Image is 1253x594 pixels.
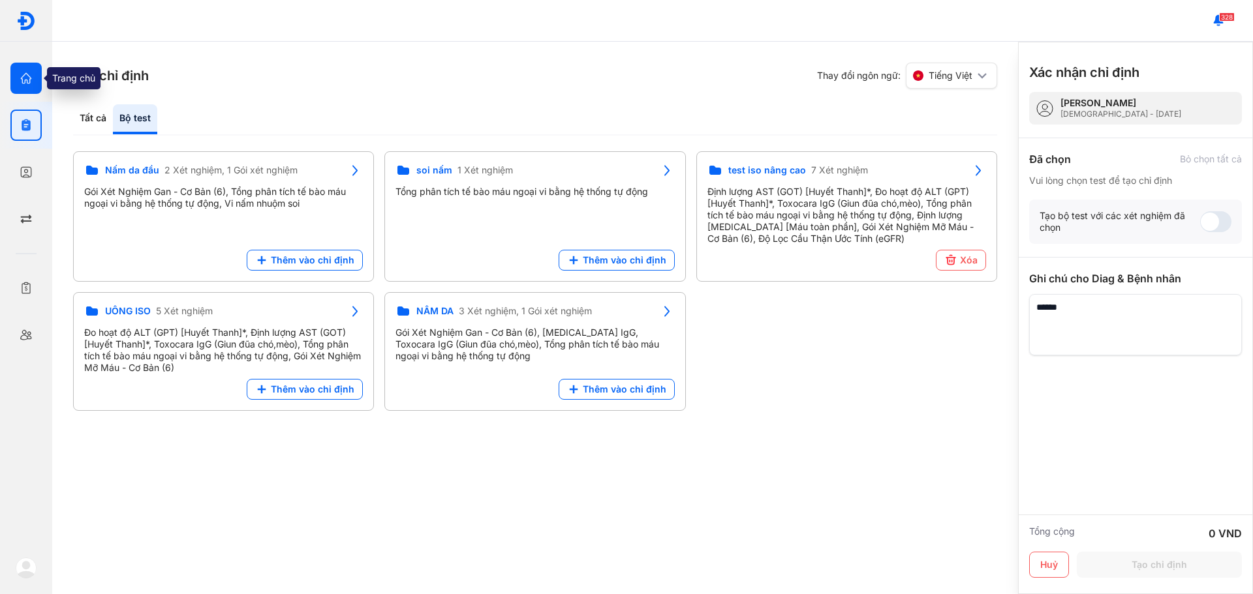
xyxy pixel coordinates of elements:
div: Vui lòng chọn test để tạo chỉ định [1029,175,1242,186]
button: Thêm vào chỉ định [247,379,363,400]
div: Tổng cộng [1029,526,1075,541]
div: Tổng phân tích tế bào máu ngoại vi bằng hệ thống tự động [395,186,674,198]
div: Ghi chú cho Diag & Bệnh nhân [1029,271,1242,286]
span: 328 [1219,12,1235,22]
span: Tiếng Việt [929,70,972,82]
div: Định lượng AST (GOT) [Huyết Thanh]*, Đo hoạt độ ALT (GPT) [Huyết Thanh]*, Toxocara IgG (Giun đũa ... [707,186,986,245]
span: Thêm vào chỉ định [271,383,354,395]
div: Bộ test [113,104,157,134]
h3: Tạo chỉ định [73,67,149,85]
span: Thêm vào chỉ định [271,254,354,266]
span: 3 Xét nghiệm, 1 Gói xét nghiệm [459,305,592,317]
span: UỐNG ISO [105,305,151,317]
div: Bỏ chọn tất cả [1180,153,1242,165]
div: Đã chọn [1029,151,1071,167]
h3: Xác nhận chỉ định [1029,63,1139,82]
div: Gói Xét Nghiệm Gan - Cơ Bản (6), Tổng phân tích tế bào máu ngoại vi bằng hệ thống tự động, Vi nấm... [84,186,363,209]
div: Thay đổi ngôn ngữ: [817,63,997,89]
span: NẤM DA [416,305,454,317]
button: Tạo chỉ định [1077,552,1242,578]
img: logo [16,11,36,31]
img: logo [16,557,37,578]
span: Thêm vào chỉ định [583,383,666,395]
div: [DEMOGRAPHIC_DATA] - [DATE] [1060,109,1181,119]
div: 0 VND [1209,526,1242,541]
span: soi nấm [416,164,452,176]
span: 5 Xét nghiệm [156,305,213,317]
button: Huỷ [1029,552,1069,578]
div: Tạo bộ test với các xét nghiệm đã chọn [1040,210,1200,233]
span: Nấm da đầu [105,164,159,176]
span: 2 Xét nghiệm, 1 Gói xét nghiệm [164,164,298,176]
button: Thêm vào chỉ định [559,250,675,271]
div: Đo hoạt độ ALT (GPT) [Huyết Thanh]*, Định lượng AST (GOT) [Huyết Thanh]*, Toxocara IgG (Giun đũa ... [84,327,363,374]
span: Thêm vào chỉ định [583,254,666,266]
button: Thêm vào chỉ định [247,250,363,271]
span: 7 Xét nghiệm [811,164,868,176]
button: Xóa [936,250,986,271]
span: Xóa [960,254,978,266]
span: 1 Xét nghiệm [457,164,513,176]
button: Thêm vào chỉ định [559,379,675,400]
div: Tất cả [73,104,113,134]
div: [PERSON_NAME] [1060,97,1181,109]
div: Gói Xét Nghiệm Gan - Cơ Bản (6), [MEDICAL_DATA] IgG, Toxocara IgG (Giun đũa chó,mèo), Tổng phân t... [395,327,674,362]
span: test iso nâng cao [728,164,806,176]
